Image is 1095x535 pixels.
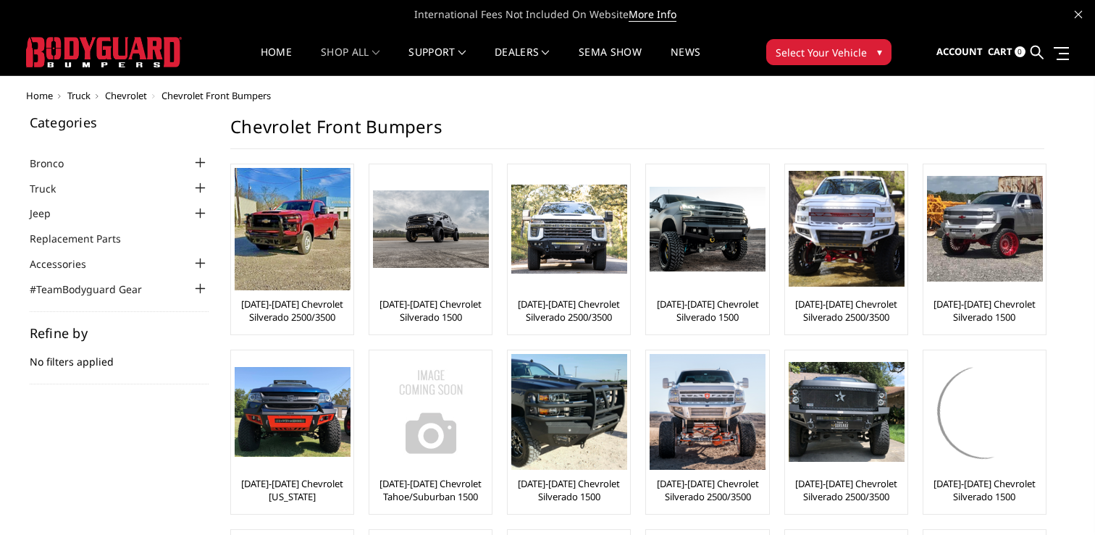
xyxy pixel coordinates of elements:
a: Accessories [30,256,104,271]
a: Chevrolet [105,89,147,102]
span: ▾ [877,44,882,59]
a: No Image [373,354,488,470]
h1: Chevrolet Front Bumpers [230,116,1044,149]
a: Home [261,47,292,75]
a: Jeep [30,206,69,221]
a: Truck [67,89,91,102]
button: Select Your Vehicle [766,39,891,65]
a: SEMA Show [579,47,642,75]
a: Bronco [30,156,82,171]
a: News [671,47,700,75]
a: [DATE]-[DATE] Chevrolet Silverado 2500/3500 [511,298,626,324]
a: shop all [321,47,379,75]
a: [DATE]-[DATE] Chevrolet Silverado 1500 [373,298,488,324]
a: Support [408,47,466,75]
a: [DATE]-[DATE] Chevrolet Silverado 1500 [927,477,1042,503]
div: No filters applied [30,327,209,384]
a: Cart 0 [988,33,1025,72]
a: [DATE]-[DATE] Chevrolet Silverado 1500 [511,477,626,503]
a: [DATE]-[DATE] Chevrolet Tahoe/Suburban 1500 [373,477,488,503]
a: Truck [30,181,74,196]
a: [DATE]-[DATE] Chevrolet Silverado 2500/3500 [235,298,350,324]
a: Dealers [495,47,550,75]
span: Chevrolet Front Bumpers [161,89,271,102]
a: #TeamBodyguard Gear [30,282,160,297]
span: Account [936,45,983,58]
a: More Info [629,7,676,22]
a: [DATE]-[DATE] Chevrolet Silverado 2500/3500 [789,298,904,324]
a: [DATE]-[DATE] Chevrolet Silverado 1500 [927,298,1042,324]
span: 0 [1015,46,1025,57]
a: [DATE]-[DATE] Chevrolet [US_STATE] [235,477,350,503]
img: BODYGUARD BUMPERS [26,37,182,67]
span: Cart [988,45,1012,58]
a: Home [26,89,53,102]
h5: Refine by [30,327,209,340]
a: [DATE]-[DATE] Chevrolet Silverado 2500/3500 [650,477,765,503]
h5: Categories [30,116,209,129]
span: Select Your Vehicle [776,45,867,60]
a: [DATE]-[DATE] Chevrolet Silverado 2500/3500 [789,477,904,503]
a: Replacement Parts [30,231,139,246]
a: [DATE]-[DATE] Chevrolet Silverado 1500 [650,298,765,324]
img: No Image [373,354,489,470]
a: Account [936,33,983,72]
